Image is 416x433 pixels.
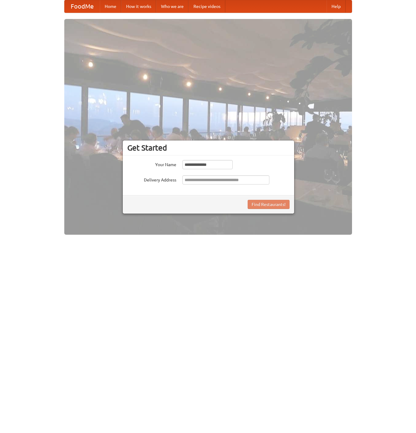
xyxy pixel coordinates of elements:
[248,200,290,209] button: Find Restaurants!
[327,0,346,13] a: Help
[65,0,100,13] a: FoodMe
[156,0,189,13] a: Who we are
[127,160,176,168] label: Your Name
[100,0,121,13] a: Home
[127,175,176,183] label: Delivery Address
[127,143,290,152] h3: Get Started
[121,0,156,13] a: How it works
[189,0,225,13] a: Recipe videos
